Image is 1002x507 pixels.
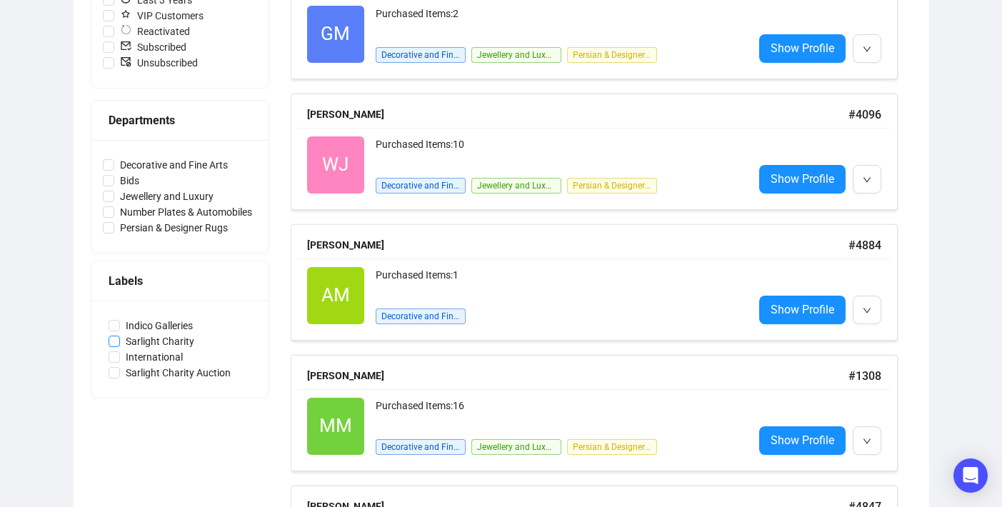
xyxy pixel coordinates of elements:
[848,369,881,383] span: # 1308
[376,398,742,426] div: Purchased Items: 16
[307,237,848,253] div: [PERSON_NAME]
[771,170,834,188] span: Show Profile
[114,189,219,204] span: Jewellery and Luxury
[114,204,258,220] span: Number Plates & Automobiles
[771,431,834,449] span: Show Profile
[759,34,846,63] a: Show Profile
[322,150,349,179] span: WJ
[321,19,350,49] span: GM
[120,349,189,365] span: International
[863,45,871,54] span: down
[291,355,912,471] a: [PERSON_NAME]#1308MMPurchased Items:16Decorative and Fine ArtsJewellery and LuxuryPersian & Desig...
[307,106,848,122] div: [PERSON_NAME]
[114,220,234,236] span: Persian & Designer Rugs
[114,24,196,39] span: Reactivated
[291,94,912,210] a: [PERSON_NAME]#4096WJPurchased Items:10Decorative and Fine ArtsJewellery and LuxuryPersian & Desig...
[771,39,834,57] span: Show Profile
[848,239,881,252] span: # 4884
[759,165,846,194] a: Show Profile
[471,47,561,63] span: Jewellery and Luxury
[848,108,881,121] span: # 4096
[109,272,251,290] div: Labels
[114,173,145,189] span: Bids
[471,178,561,194] span: Jewellery and Luxury
[376,267,742,296] div: Purchased Items: 1
[114,55,204,71] span: Unsubscribed
[114,39,192,55] span: Subscribed
[321,281,350,310] span: AM
[863,437,871,446] span: down
[863,176,871,184] span: down
[567,439,657,455] span: Persian & Designer Rugs
[376,136,742,165] div: Purchased Items: 10
[759,296,846,324] a: Show Profile
[114,8,209,24] span: VIP Customers
[953,458,988,493] div: Open Intercom Messenger
[863,306,871,315] span: down
[376,439,466,455] span: Decorative and Fine Arts
[567,47,657,63] span: Persian & Designer Rugs
[771,301,834,318] span: Show Profile
[376,178,466,194] span: Decorative and Fine Arts
[759,426,846,455] a: Show Profile
[376,308,466,324] span: Decorative and Fine Arts
[376,6,742,34] div: Purchased Items: 2
[471,439,561,455] span: Jewellery and Luxury
[376,47,466,63] span: Decorative and Fine Arts
[109,111,251,129] div: Departments
[120,333,200,349] span: Sarlight Charity
[120,365,236,381] span: Sarlight Charity Auction
[567,178,657,194] span: Persian & Designer Rugs
[114,157,234,173] span: Decorative and Fine Arts
[291,224,912,341] a: [PERSON_NAME]#4884AMPurchased Items:1Decorative and Fine ArtsShow Profile
[307,368,848,383] div: [PERSON_NAME]
[319,411,352,441] span: MM
[120,318,199,333] span: Indico Galleries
